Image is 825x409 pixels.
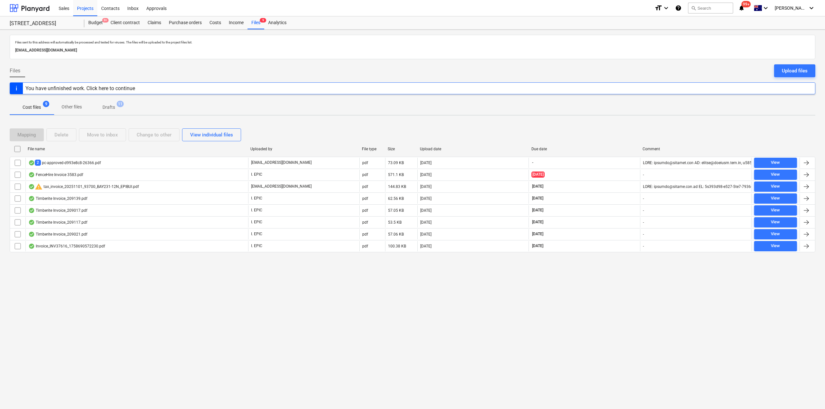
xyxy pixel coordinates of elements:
div: pdf [362,232,368,237]
div: View [771,171,780,178]
div: Timberite Invoice_209139.pdf [28,196,87,201]
div: pdf [362,172,368,177]
div: - [643,196,644,201]
div: Files [247,16,264,29]
div: - [643,208,644,213]
div: [STREET_ADDRESS] [10,20,77,27]
div: View [771,183,780,190]
button: View [754,241,797,251]
div: Timberite Invoice_209021.pdf [28,232,87,237]
div: - [643,220,644,225]
div: - [643,232,644,237]
a: Costs [206,16,225,29]
span: 9 [260,18,266,23]
i: keyboard_arrow_down [662,4,670,12]
p: Cost files [23,104,41,111]
p: I. EPIC [251,243,262,249]
div: Size [388,147,415,151]
div: 57.06 KB [388,232,404,237]
button: View [754,205,797,216]
p: I. EPIC [251,172,262,177]
div: View [771,159,780,166]
div: Invoice_INV37616_1758690572230.pdf [28,244,105,249]
div: 62.56 KB [388,196,404,201]
div: [DATE] [420,196,432,201]
div: pc-approved-d993e8c8-26366.pdf [28,160,101,166]
div: You have unfinished work. Click here to continue [25,85,135,91]
button: View [754,193,797,204]
div: OCR finished [28,208,35,213]
div: [DATE] [420,244,432,248]
div: Timberite Invoice_209017.pdf [28,208,87,213]
i: keyboard_arrow_down [808,4,815,12]
i: notifications [738,4,745,12]
button: View [754,229,797,239]
div: [DATE] [420,172,432,177]
div: OCR finished [28,244,35,249]
div: Upload files [782,67,808,75]
div: View [771,218,780,226]
div: pdf [362,244,368,248]
div: Analytics [264,16,290,29]
div: 571.1 KB [388,172,404,177]
div: Uploaded by [250,147,357,151]
i: format_size [655,4,662,12]
div: tax_invoice_20251101_93700_BAY231-12N_EPIBUI.pdf [28,183,139,191]
span: search [691,5,696,11]
a: Claims [144,16,165,29]
div: OCR finished [28,220,35,225]
div: pdf [362,196,368,201]
span: 9 [43,101,49,107]
p: I. EPIC [251,231,262,237]
div: Timberite Invoice_209117.pdf [28,220,87,225]
button: View [754,181,797,192]
div: 73.09 KB [388,161,404,165]
span: 9+ [102,18,109,23]
span: 99+ [742,1,751,7]
div: OCR finished [28,232,35,237]
div: View [771,207,780,214]
p: [EMAIL_ADDRESS][DOMAIN_NAME] [251,184,312,189]
div: Upload date [420,147,526,151]
a: Client contract [107,16,144,29]
span: - [531,160,534,165]
span: 2 [35,160,41,166]
div: 100.38 KB [388,244,406,248]
div: - [643,244,644,248]
div: View [771,242,780,250]
div: View individual files [190,131,233,139]
p: Other files [62,104,82,110]
a: Income [225,16,247,29]
span: [PERSON_NAME] [775,5,807,11]
button: View [754,170,797,180]
div: [DATE] [420,220,432,225]
div: pdf [362,184,368,189]
span: [DATE] [531,243,544,249]
div: OCR finished [28,172,35,177]
div: Due date [531,147,638,151]
div: [DATE] [420,161,432,165]
a: Budget9+ [84,16,107,29]
span: 11 [117,101,124,107]
div: View [771,195,780,202]
div: OCR finished [28,160,35,165]
button: Upload files [774,64,815,77]
a: Purchase orders [165,16,206,29]
p: [EMAIL_ADDRESS][DOMAIN_NAME] [15,47,810,54]
div: [DATE] [420,184,432,189]
div: [DATE] [420,232,432,237]
div: pdf [362,208,368,213]
div: 53.5 KB [388,220,402,225]
p: I. EPIC [251,219,262,225]
button: View [754,217,797,228]
div: - [643,172,644,177]
button: Search [688,3,733,14]
div: OCR finished [28,184,35,189]
p: I. EPIC [251,196,262,201]
span: [DATE] [531,208,544,213]
div: Comment [643,147,749,151]
div: [DATE] [420,208,432,213]
span: [DATE] [531,184,544,189]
